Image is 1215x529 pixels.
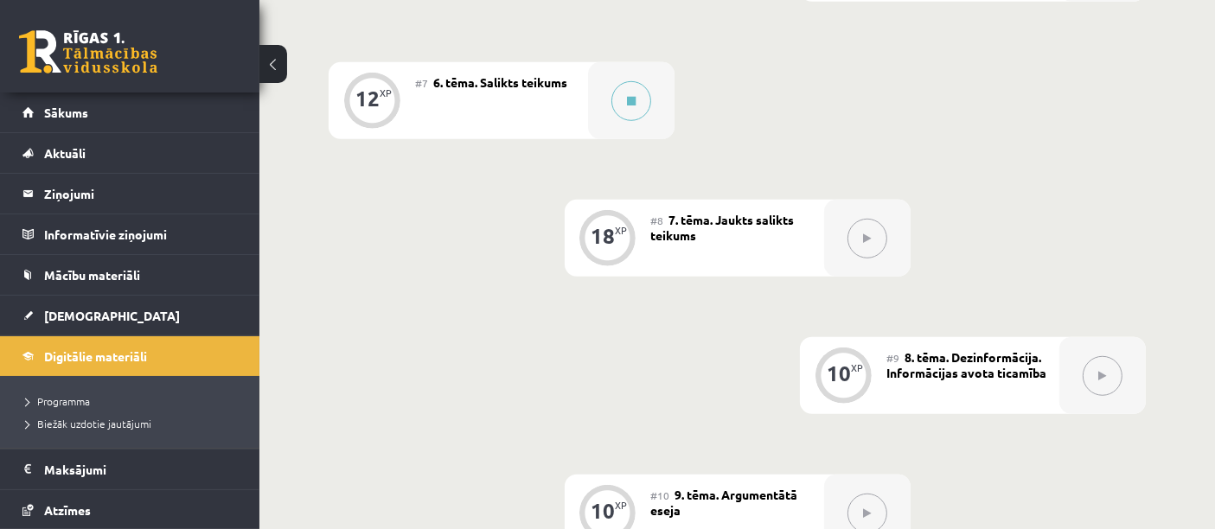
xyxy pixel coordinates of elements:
span: 6. tēma. Salikts teikums [433,74,567,90]
div: 10 [827,366,851,381]
span: Sākums [44,105,88,120]
a: Programma [26,393,242,409]
a: Aktuāli [22,133,238,173]
span: [DEMOGRAPHIC_DATA] [44,308,180,323]
div: XP [616,500,628,510]
a: Digitālie materiāli [22,336,238,376]
span: #9 [886,351,899,365]
span: Biežāk uzdotie jautājumi [26,417,151,430]
span: 9. tēma. Argumentātā eseja [651,487,798,518]
div: 10 [592,503,616,519]
legend: Ziņojumi [44,174,238,214]
span: Programma [26,394,90,408]
a: Sākums [22,92,238,132]
span: 8. tēma. Dezinformācija. Informācijas avota ticamība [886,349,1046,380]
span: Mācību materiāli [44,267,140,283]
legend: Informatīvie ziņojumi [44,214,238,254]
a: Maksājumi [22,449,238,489]
a: Informatīvie ziņojumi [22,214,238,254]
span: Aktuāli [44,145,86,161]
a: Biežāk uzdotie jautājumi [26,416,242,431]
span: #7 [415,76,428,90]
div: 12 [355,91,380,106]
a: Mācību materiāli [22,255,238,295]
div: XP [851,363,863,373]
a: Rīgas 1. Tālmācības vidusskola [19,30,157,73]
a: Ziņojumi [22,174,238,214]
span: 7. tēma. Jaukts salikts teikums [651,212,795,243]
legend: Maksājumi [44,449,238,489]
a: [DEMOGRAPHIC_DATA] [22,296,238,335]
div: 18 [592,228,616,244]
span: #10 [651,488,670,502]
div: XP [380,88,392,98]
span: Digitālie materiāli [44,348,147,364]
span: Atzīmes [44,502,91,518]
span: #8 [651,214,664,227]
div: XP [616,226,628,235]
